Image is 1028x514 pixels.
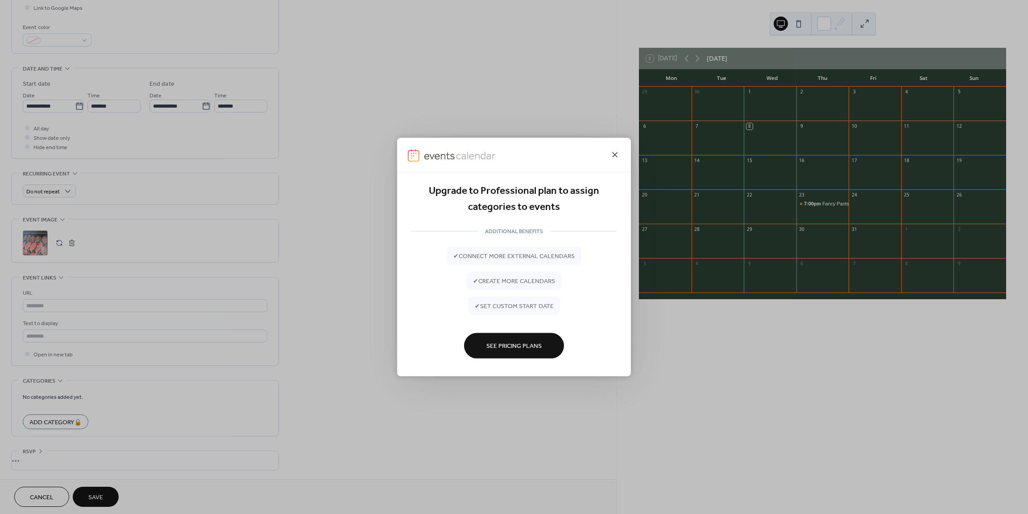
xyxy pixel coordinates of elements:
[475,302,554,311] span: ✔ set custom start date
[408,149,419,162] img: logo-icon
[478,227,550,236] span: ADDITIONAL BENEFITS
[473,277,555,286] span: ✔ create more calendars
[486,342,542,351] span: See Pricing Plans
[424,149,496,162] img: logo-type
[464,333,564,359] button: See Pricing Plans
[453,252,575,261] span: ✔ connect more external calendars
[411,183,617,215] div: Upgrade to Professional plan to assign categories to events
